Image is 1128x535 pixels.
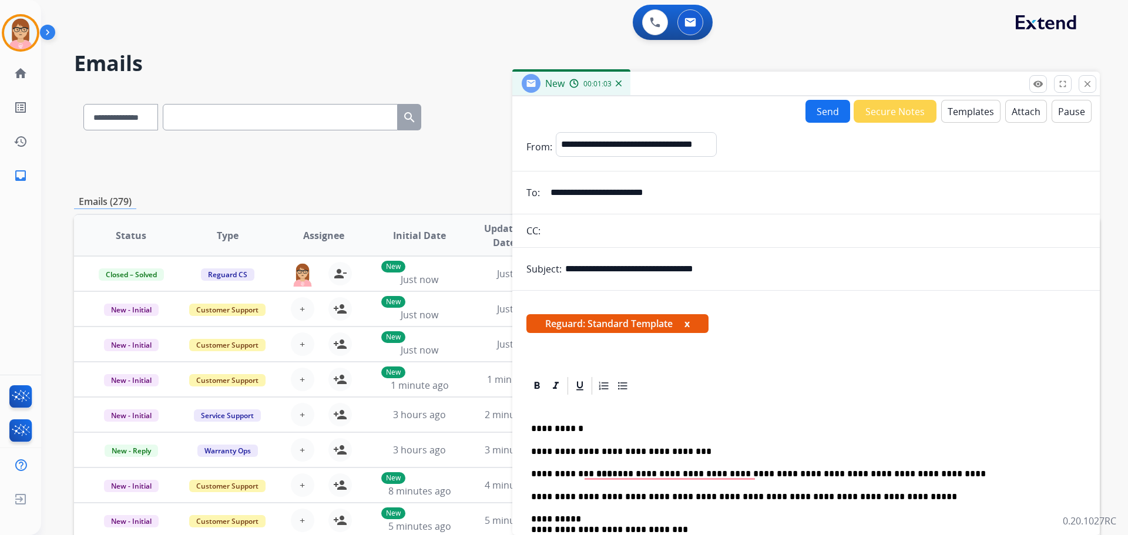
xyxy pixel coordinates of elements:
button: + [291,473,314,497]
p: New [381,261,405,272]
button: + [291,403,314,426]
mat-icon: list_alt [14,100,28,115]
span: + [300,408,305,422]
mat-icon: person_add [333,372,347,386]
span: Customer Support [189,339,266,351]
span: New [545,77,565,90]
button: Secure Notes [854,100,936,123]
span: + [300,372,305,386]
span: 2 minutes ago [485,408,548,421]
span: Type [217,228,239,243]
button: + [291,509,314,532]
button: Pause [1052,100,1092,123]
span: New - Initial [104,339,159,351]
button: Templates [941,100,1001,123]
span: Warranty Ops [197,445,258,457]
span: + [300,513,305,527]
span: New - Initial [104,515,159,527]
span: 3 hours ago [393,443,446,456]
span: 5 minutes ago [388,520,451,533]
button: x [684,317,690,331]
button: + [291,438,314,462]
span: Just now [401,308,438,321]
mat-icon: person_remove [333,267,347,281]
div: Bold [528,377,546,395]
mat-icon: remove_red_eye [1033,79,1043,89]
mat-icon: person_add [333,513,347,527]
mat-icon: person_add [333,302,347,316]
span: New - Reply [105,445,158,457]
button: + [291,368,314,391]
mat-icon: person_add [333,408,347,422]
p: New [381,472,405,484]
span: 1 minute ago [487,373,545,386]
span: 4 minutes ago [485,479,548,492]
button: + [291,297,314,321]
span: Just now [497,338,535,351]
span: New - Initial [104,374,159,386]
mat-icon: search [402,110,417,125]
mat-icon: home [14,66,28,80]
mat-icon: close [1082,79,1093,89]
span: New - Initial [104,304,159,316]
span: Customer Support [189,374,266,386]
span: 8 minutes ago [388,484,451,497]
p: 0.20.1027RC [1063,514,1116,528]
span: Just now [497,267,535,280]
span: Customer Support [189,480,266,492]
mat-icon: person_add [333,478,347,492]
mat-icon: history [14,134,28,149]
span: Updated Date [478,221,531,250]
p: New [381,331,405,343]
span: 3 minutes ago [485,443,548,456]
p: New [381,366,405,378]
p: From: [526,140,552,154]
p: New [381,296,405,308]
button: Attach [1005,100,1047,123]
span: 5 minutes ago [485,514,548,527]
img: agent-avatar [291,262,314,287]
span: 1 minute ago [391,379,449,392]
span: Status [116,228,146,243]
span: + [300,443,305,457]
button: + [291,332,314,356]
span: New - Initial [104,409,159,422]
img: avatar [4,16,37,49]
mat-icon: fullscreen [1057,79,1068,89]
span: Just now [401,273,438,286]
div: Bullet List [614,377,632,395]
span: + [300,337,305,351]
span: Service Support [194,409,261,422]
span: 00:01:03 [583,79,612,89]
span: 3 hours ago [393,408,446,421]
mat-icon: person_add [333,443,347,457]
p: New [381,507,405,519]
span: Customer Support [189,515,266,527]
p: Emails (279) [74,194,136,209]
h2: Emails [74,52,1100,75]
span: Reguard CS [201,268,254,281]
span: New - Initial [104,480,159,492]
p: CC: [526,224,540,238]
span: Reguard: Standard Template [526,314,709,333]
div: Underline [571,377,589,395]
p: Subject: [526,262,562,276]
span: Just now [401,344,438,356]
span: Just now [497,302,535,315]
span: Assignee [303,228,344,243]
button: Send [805,100,850,123]
mat-icon: person_add [333,337,347,351]
p: To: [526,186,540,200]
div: Ordered List [595,377,613,395]
span: + [300,478,305,492]
span: Initial Date [393,228,446,243]
span: Customer Support [189,304,266,316]
span: Closed – Solved [99,268,164,281]
div: Italic [547,377,565,395]
span: + [300,302,305,316]
mat-icon: inbox [14,169,28,183]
